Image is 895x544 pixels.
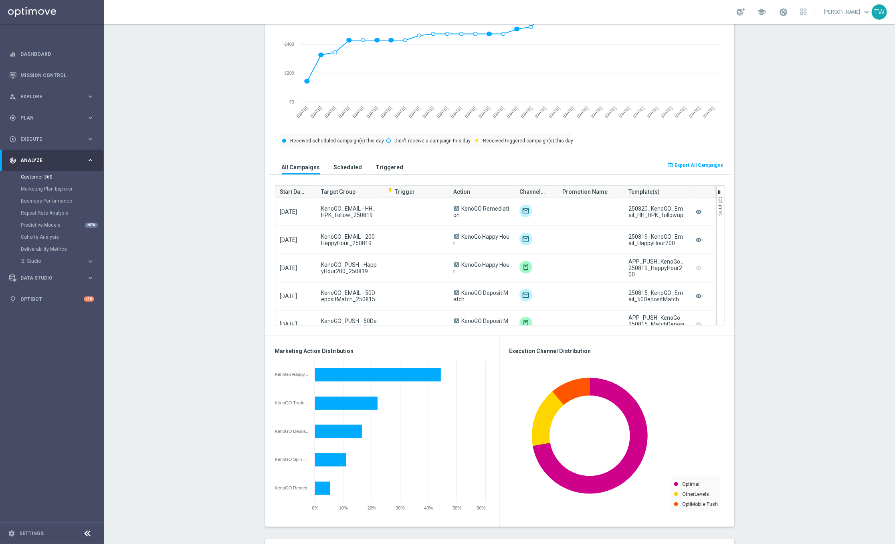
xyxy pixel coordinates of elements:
div: APP_PUSH_KenoGo_250819_HappyHour200 [628,258,685,278]
div: equalizer Dashboard [9,51,95,57]
text: Received triggered campaign(s) this day [483,138,573,144]
text: [DATE] [506,106,519,119]
button: play_circle_outline Execute keyboard_arrow_right [9,136,95,142]
h3: Triggered [376,164,404,171]
div: NEW [85,223,98,228]
i: keyboard_arrow_right [87,274,94,282]
span: [DATE] [280,321,297,327]
span: 40% [424,505,433,510]
div: Marketing Plan Explorer [21,183,103,195]
div: OptiMobile Push [519,261,532,274]
span: KenoGO_PUSH - 50DepositMatch_250815 [321,318,378,331]
h3: Marketing Action Distribution [275,347,490,355]
div: track_changes Analyze keyboard_arrow_right [9,157,95,164]
span: Channel(s) [519,184,546,200]
i: open_in_browser [667,162,674,168]
i: keyboard_arrow_right [87,135,94,143]
img: Optimail [519,205,532,217]
a: Mission Control [20,65,94,86]
span: Template(s) [628,184,660,200]
text: [DATE] [688,106,701,119]
div: Repeat Rate Analysis [21,207,103,219]
div: Predictive Models [21,219,103,231]
div: Dashboard [9,43,94,65]
div: Execute [9,136,87,143]
text: [DATE] [548,106,561,119]
span: Export All Campaigns [675,162,723,168]
span: [DATE] [280,293,297,299]
span: KenoGo Happy Hour [453,233,509,246]
span: KenoGO Deposit Match [453,290,508,302]
a: Cohorts Analysis [21,234,83,240]
span: A [454,206,459,211]
a: Repeat Rate Analysis [21,210,83,216]
span: KenoGO_PUSH - HappyHour200_250819 [321,262,378,274]
div: Plan [9,114,87,122]
span: [DATE] [280,265,297,271]
i: keyboard_arrow_right [87,114,94,122]
div: Explore [9,93,87,100]
button: Data Studio keyboard_arrow_right [9,275,95,281]
button: BI Studio keyboard_arrow_right [21,258,95,264]
img: Optimail [519,233,532,246]
span: KenoGO_EMAIL - 200HappyHour_250819 [321,233,378,246]
text: [DATE] [492,106,505,119]
div: Customer 360 [21,171,103,183]
button: lightbulb Optibot +10 [9,296,95,302]
i: equalizer [9,51,16,58]
text: [DATE] [604,106,617,119]
i: track_changes [9,157,16,164]
text: [DATE] [590,106,603,119]
span: Data Studio [20,276,87,280]
text: [DATE] [436,106,449,119]
a: Customer 360 [21,174,83,180]
span: Execute [20,137,87,142]
text: Received scheduled campaign(s) this day [290,138,384,144]
span: 50% [453,505,461,510]
text: [DATE] [674,106,687,119]
i: settings [8,530,15,537]
text: [DATE] [450,106,463,119]
span: Trigger [387,189,415,195]
a: [PERSON_NAME]keyboard_arrow_down [823,6,872,18]
div: 250815_KenoGO_Email_50DepositMatch [628,290,685,302]
div: 250820_KenoGO_Email_HH_HPK_followup [628,205,685,218]
text: [DATE] [366,106,379,119]
span: 60% [477,505,486,510]
span: 0% [312,505,319,510]
text: €0 [289,99,294,104]
a: Predictive Models [21,222,83,228]
button: All Campaigns [280,160,322,175]
i: person_search [9,93,16,100]
text: [DATE] [533,106,547,119]
a: Settings [19,531,44,536]
i: remove_red_eye [695,235,703,246]
text: Didn't receive a campaign this day [394,138,471,144]
h3: Execution Channel Distribution [509,347,725,355]
text: [DATE] [646,106,659,119]
h3: All Campaigns [282,164,320,171]
text: [DATE] [660,106,673,119]
i: keyboard_arrow_right [87,156,94,164]
span: A [454,234,459,239]
text: [DATE] [295,106,309,119]
span: Analyze [20,158,87,163]
div: Data Studio [9,274,87,282]
text: [DATE] [323,106,337,119]
span: Explore [20,94,87,99]
button: gps_fixed Plan keyboard_arrow_right [9,115,95,121]
span: Columns [717,197,723,216]
i: remove_red_eye [695,291,703,302]
text: [DATE] [408,106,421,119]
span: KenoGO_EMAIL - 50DepositMatch_250815 [321,290,378,302]
span: school [757,8,766,16]
span: A [454,290,459,295]
i: lightbulb [9,296,16,303]
text: [DATE] [519,106,533,119]
span: KenoGO_EMAIL - HH_HPK_follow_250819 [321,205,378,218]
button: Mission Control [9,72,95,79]
span: Target Group [321,184,356,200]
